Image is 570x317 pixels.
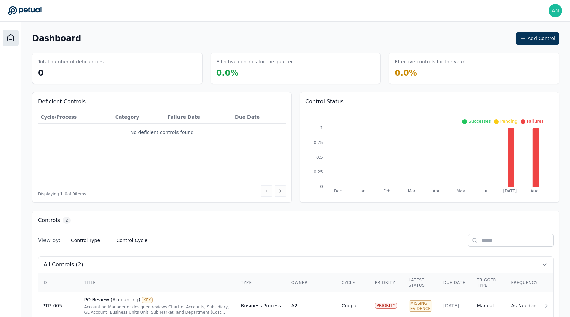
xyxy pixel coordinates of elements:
[371,273,405,292] th: Priority
[395,68,417,78] span: 0.0 %
[516,32,559,45] button: Add Control
[237,273,287,292] th: Type
[216,68,239,78] span: 0.0 %
[216,58,293,65] h3: Effective controls for the quarter
[531,189,539,193] tspan: Aug
[338,273,371,292] th: Cycle
[8,6,42,15] a: Go to Dashboard
[232,111,286,124] th: Due Date
[314,170,323,174] tspan: 0.25
[342,302,357,309] div: Coupa
[38,257,553,273] button: All Controls (2)
[457,189,465,193] tspan: May
[111,234,153,246] button: Control Cycle
[63,217,71,224] span: 2
[38,68,44,78] span: 0
[549,4,562,17] img: andrew+doordash@petual.ai
[500,118,517,124] span: Pending
[395,58,464,65] h3: Effective controls for the year
[405,273,439,292] th: Latest Status
[314,140,323,145] tspan: 0.75
[38,124,286,141] td: No deficient controls found
[38,273,80,292] th: ID
[473,273,507,292] th: Trigger Type
[482,189,489,193] tspan: Jun
[287,273,338,292] th: Owner
[38,236,60,244] span: View by:
[439,273,473,292] th: Due Date
[503,189,517,193] tspan: [DATE]
[165,111,232,124] th: Failure Date
[38,58,104,65] h3: Total number of deficiencies
[320,126,323,130] tspan: 1
[316,155,323,160] tspan: 0.5
[359,189,366,193] tspan: Jan
[32,33,81,44] h1: Dashboard
[375,303,397,309] div: PRIORITY
[468,118,491,124] span: Successes
[66,234,105,246] button: Control Type
[84,304,233,315] div: Accounting Manager or designee reviews Chart of Accounts, Subsidiary, GL Account, Business Units ...
[408,189,416,193] tspan: Mar
[38,111,113,124] th: Cycle/Process
[383,189,390,193] tspan: Feb
[38,191,86,197] span: Displaying 1– 0 of 0 items
[113,111,165,124] th: Category
[38,98,286,106] h3: Deficient Controls
[527,118,544,124] span: Failures
[433,189,440,193] tspan: Apr
[305,98,554,106] h3: Control Status
[291,302,297,309] div: A2
[84,296,233,303] div: PO Review (Accounting)
[38,216,60,224] h3: Controls
[409,300,432,312] div: Missing Evidence
[80,273,237,292] th: Title
[507,273,542,292] th: Frequency
[320,184,323,189] tspan: 0
[142,297,153,303] div: KEY
[443,302,469,309] div: [DATE]
[334,189,342,193] tspan: Dec
[3,30,19,46] a: Dashboard
[44,261,83,269] span: All Controls (2)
